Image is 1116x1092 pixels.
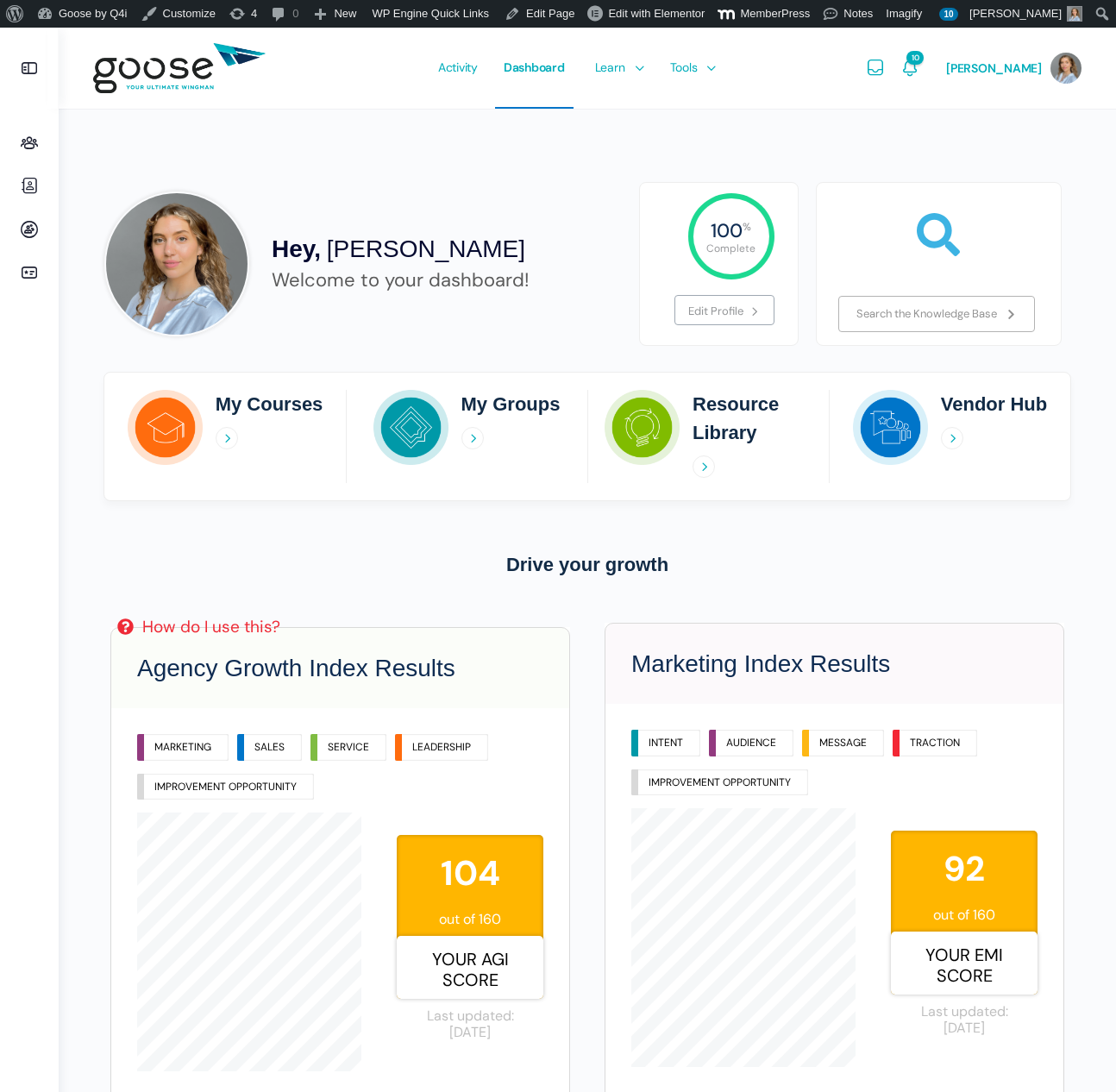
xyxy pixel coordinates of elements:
[829,390,1070,483] a: Vendor Hub Vendor Hub
[853,390,928,465] img: Vendor Hub
[410,852,530,927] span: out of 160
[461,390,561,418] h2: My Groups
[906,51,924,65] span: 10
[587,390,829,483] a: Resource Library Resource Library
[891,932,1038,995] span: Your EMI Score
[939,8,957,21] span: 10
[154,781,297,793] p: IMPROVEMENT OPPORTUNITY
[412,741,471,753] p: LEADERSHIP
[346,390,587,483] a: My Groups My Groups
[904,848,1025,923] span: out of 160
[891,1003,1038,1036] span: Last updated: [DATE]
[904,848,1025,889] strong: 92
[103,553,1071,578] h3: Drive your growth
[838,296,1035,332] a: Search the Knowledge Base
[649,776,791,788] p: IMPROVEMENT OPPORTUNITY
[110,604,115,624] img: Email Icons – white
[726,737,776,749] p: AUDIENCE
[946,60,1042,76] span: [PERSON_NAME]
[900,28,920,109] a: Notifications
[438,27,478,108] span: Activity
[327,235,525,262] span: [PERSON_NAME]
[588,624,1081,705] h3: Marketing Index Results
[397,936,543,999] span: Your AGI Score
[1030,1009,1116,1092] iframe: Chat Widget
[104,390,346,483] a: My Courses My Courses
[819,737,867,749] p: MESSAGE
[128,390,203,465] img: My Courses
[649,737,683,749] p: INTENT
[595,27,625,108] span: Learn
[910,737,960,749] p: TRACTION
[865,28,886,109] a: Messages
[856,305,997,323] span: Search the Knowledge Base
[586,28,649,109] a: Learn
[504,27,565,108] span: Dashboard
[670,27,698,108] span: Tools
[410,852,530,894] strong: 104
[495,28,574,109] a: Dashboard
[272,266,530,294] div: Welcome to your dashboard!
[94,628,586,709] h3: Agency Growth Index Results
[674,295,774,325] a: Edit Profile
[941,390,1047,418] h2: Vendor Hub
[254,741,285,753] p: SALES
[142,615,280,638] div: How do I use this?
[154,741,211,753] p: MARKETING
[693,390,812,447] h2: Resource Library
[608,7,705,20] span: Edit with Elementor
[429,28,486,109] a: Activity
[605,390,680,465] img: Resource Library
[272,235,321,262] span: Hey,
[373,390,448,465] img: My Groups
[397,1007,543,1040] span: Last updated: [DATE]
[661,28,721,109] a: Tools
[328,741,369,753] p: SERVICE
[946,28,1082,109] a: [PERSON_NAME]
[110,615,286,638] a: How do I use this?
[216,390,323,418] h2: My Courses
